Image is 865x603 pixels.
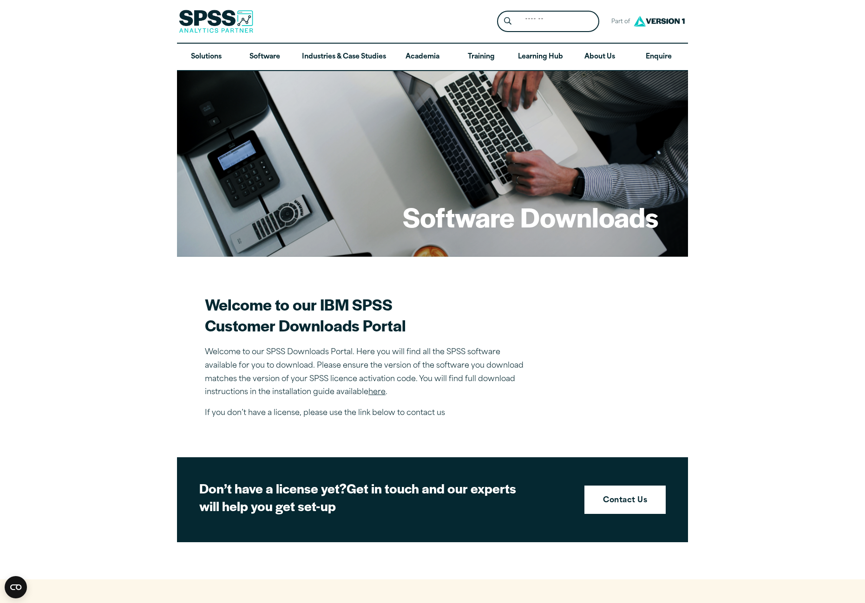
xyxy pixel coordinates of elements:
h2: Welcome to our IBM SPSS Customer Downloads Portal [205,294,530,336]
p: Welcome to our SPSS Downloads Portal. Here you will find all the SPSS software available for you ... [205,346,530,399]
img: Version1 Logo [631,13,687,30]
a: Contact Us [584,486,666,514]
h1: Software Downloads [403,199,658,235]
a: Solutions [177,44,236,71]
form: Site Header Search Form [497,11,599,32]
a: Learning Hub [511,44,570,71]
span: Part of [607,15,631,29]
a: About Us [570,44,629,71]
a: Enquire [629,44,688,71]
a: Industries & Case Studies [295,44,393,71]
nav: Desktop version of site main menu [177,44,688,71]
strong: Don’t have a license yet? [199,479,347,497]
strong: Contact Us [603,495,647,507]
button: Open CMP widget [5,576,27,598]
p: If you don’t have a license, please use the link below to contact us [205,407,530,420]
h2: Get in touch and our experts will help you get set-up [199,480,524,514]
a: Academia [393,44,452,71]
img: SPSS Analytics Partner [179,10,253,33]
a: Software [236,44,294,71]
a: Training [452,44,511,71]
a: here [368,389,386,396]
svg: Search magnifying glass icon [504,17,511,25]
button: Search magnifying glass icon [499,13,517,30]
